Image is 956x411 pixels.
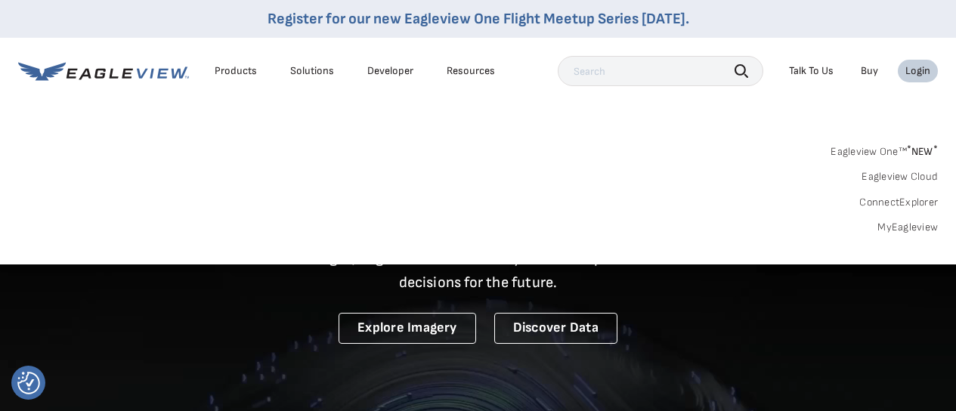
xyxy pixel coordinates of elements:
div: Resources [447,64,495,78]
a: Eagleview Cloud [862,170,938,184]
div: Login [905,64,930,78]
input: Search [558,56,763,86]
button: Consent Preferences [17,372,40,394]
a: ConnectExplorer [859,196,938,209]
a: Register for our new Eagleview One Flight Meetup Series [DATE]. [268,10,689,28]
span: NEW [907,145,938,158]
a: MyEagleview [877,221,938,234]
div: Products [215,64,257,78]
img: Revisit consent button [17,372,40,394]
a: Eagleview One™*NEW* [831,141,938,158]
a: Discover Data [494,313,617,344]
div: Solutions [290,64,334,78]
a: Explore Imagery [339,313,476,344]
a: Developer [367,64,413,78]
a: Buy [861,64,878,78]
div: Talk To Us [789,64,834,78]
